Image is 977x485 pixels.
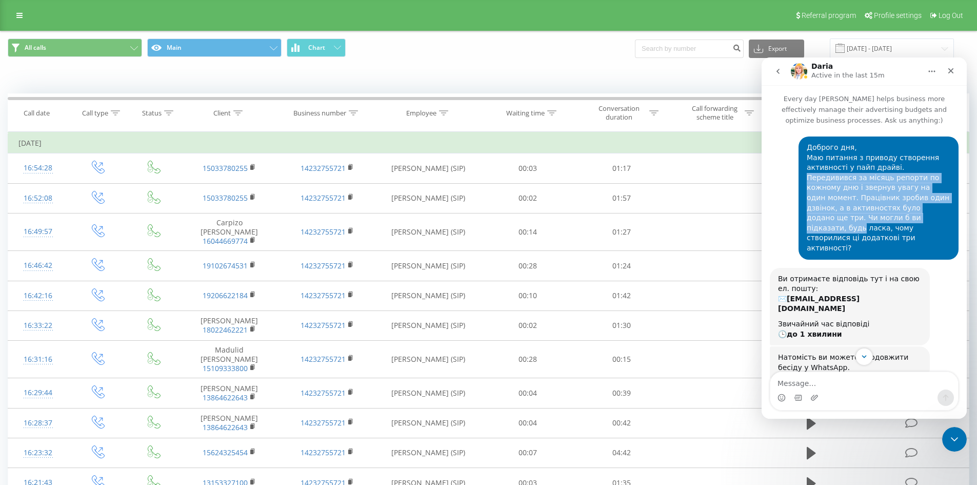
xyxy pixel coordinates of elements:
[575,183,669,213] td: 01:57
[481,251,575,281] td: 00:28
[481,213,575,251] td: 00:14
[18,256,58,276] div: 16:46:42
[481,281,575,311] td: 00:10
[287,38,346,57] button: Chart
[203,290,248,300] a: 19206622184
[301,261,346,270] a: 14232755721
[18,413,58,433] div: 16:28:37
[687,104,742,122] div: Call forwarding scheme title
[575,438,669,468] td: 04:42
[481,378,575,408] td: 00:04
[376,378,481,408] td: [PERSON_NAME] (SIP)
[481,311,575,340] td: 00:02
[18,286,58,306] div: 16:42:16
[575,153,669,183] td: 01:17
[376,311,481,340] td: [PERSON_NAME] (SIP)
[762,57,967,419] iframe: Intercom live chat
[203,393,248,402] a: 13864622643
[481,408,575,438] td: 00:04
[82,109,108,118] div: Call type
[181,408,278,438] td: [PERSON_NAME]
[301,418,346,428] a: 14232755721
[376,213,481,251] td: [PERSON_NAME] (SIP)
[301,354,346,364] a: 14232755721
[376,251,481,281] td: [PERSON_NAME] (SIP)
[213,109,231,118] div: Client
[575,311,669,340] td: 01:30
[203,236,248,246] a: 16044669774
[203,448,248,457] a: 15624325454
[8,38,142,57] button: All calls
[301,227,346,237] a: 14232755721
[749,40,804,58] button: Export
[301,448,346,457] a: 14232755721
[802,11,856,20] span: Referral program
[481,183,575,213] td: 00:02
[181,213,278,251] td: Carpizo [PERSON_NAME]
[181,378,278,408] td: [PERSON_NAME]
[142,109,162,118] div: Status
[203,422,248,432] a: 13864622643
[301,163,346,173] a: 14232755721
[942,427,967,452] iframe: Intercom live chat
[203,363,248,373] a: 15109333800
[376,281,481,311] td: [PERSON_NAME] (SIP)
[575,378,669,408] td: 00:39
[18,316,58,336] div: 16:33:22
[575,340,669,378] td: 00:15
[506,109,545,118] div: Waiting time
[181,340,278,378] td: Madulid [PERSON_NAME]
[147,38,282,57] button: Main
[575,213,669,251] td: 01:27
[293,109,346,118] div: Business number
[18,188,58,208] div: 16:52:08
[18,222,58,242] div: 16:49:57
[592,104,647,122] div: Conversation duration
[181,311,278,340] td: [PERSON_NAME]
[874,11,922,20] span: Profile settings
[308,44,325,51] span: Chart
[203,163,248,173] a: 15033780255
[18,443,58,463] div: 16:23:32
[301,388,346,398] a: 14232755721
[203,325,248,335] a: 18022462221
[376,340,481,378] td: [PERSON_NAME] (SIP)
[635,40,744,58] input: Search by number
[575,281,669,311] td: 01:42
[376,438,481,468] td: [PERSON_NAME] (SIP)
[376,408,481,438] td: [PERSON_NAME] (SIP)
[203,193,248,203] a: 15033780255
[301,290,346,300] a: 14232755721
[18,350,58,370] div: 16:31:16
[8,133,969,153] td: [DATE]
[301,193,346,203] a: 14232755721
[18,383,58,403] div: 16:29:44
[481,438,575,468] td: 00:07
[18,158,58,178] div: 16:54:28
[481,153,575,183] td: 00:03
[24,109,50,118] div: Call date
[575,251,669,281] td: 01:24
[939,11,963,20] span: Log Out
[203,261,248,270] a: 19102674531
[481,340,575,378] td: 00:28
